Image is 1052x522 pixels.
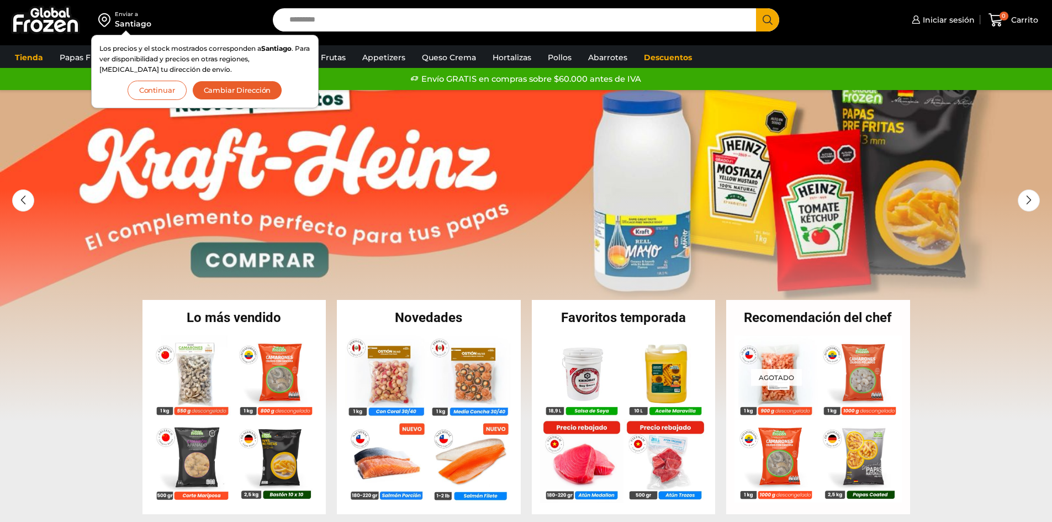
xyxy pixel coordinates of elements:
button: Cambiar Dirección [192,81,283,100]
div: Enviar a [115,10,151,18]
span: Carrito [1008,14,1038,25]
a: Iniciar sesión [909,9,975,31]
button: Continuar [128,81,187,100]
div: Previous slide [12,189,34,212]
button: Search button [756,8,779,31]
img: address-field-icon.svg [98,10,115,29]
div: Santiago [115,18,151,29]
strong: Santiago [261,44,292,52]
a: Pollos [542,47,577,68]
span: 0 [1000,12,1008,20]
h2: Lo más vendido [142,311,326,324]
p: Agotado [751,368,802,386]
a: Abarrotes [583,47,633,68]
a: Appetizers [357,47,411,68]
p: Los precios y el stock mostrados corresponden a . Para ver disponibilidad y precios en otras regi... [99,43,310,75]
a: Hortalizas [487,47,537,68]
a: 0 Carrito [986,7,1041,33]
h2: Novedades [337,311,521,324]
h2: Favoritos temporada [532,311,716,324]
a: Tienda [9,47,49,68]
a: Papas Fritas [54,47,113,68]
a: Descuentos [638,47,697,68]
a: Queso Crema [416,47,482,68]
div: Next slide [1018,189,1040,212]
h2: Recomendación del chef [726,311,910,324]
span: Iniciar sesión [920,14,975,25]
